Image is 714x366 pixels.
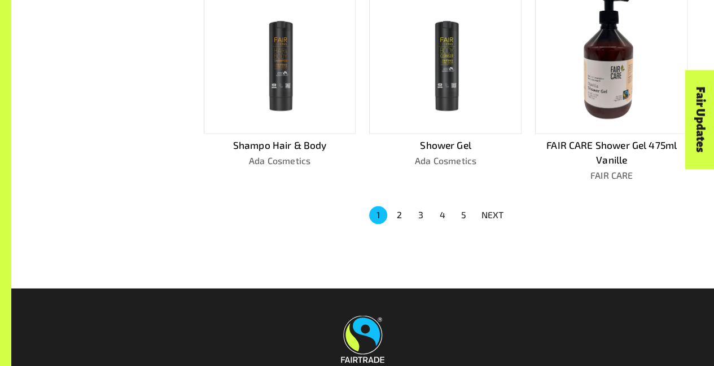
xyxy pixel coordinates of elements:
[204,154,356,167] p: Ada Cosmetics
[204,138,356,153] p: Shampo Hair & Body
[455,206,473,224] button: Go to page 5
[391,206,409,224] button: Go to page 2
[369,138,522,153] p: Shower Gel
[475,205,511,225] button: NEXT
[367,205,511,225] nav: pagination navigation
[369,206,387,224] button: page 1
[433,206,452,224] button: Go to page 4
[535,169,687,182] p: FAIR CARE
[369,154,522,167] p: Ada Cosmetics
[412,206,430,224] button: Go to page 3
[535,138,687,167] p: FAIR CARE Shower Gel 475ml Vanille
[481,208,504,222] p: NEXT
[341,315,384,363] img: Fairtrade Australia New Zealand logo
